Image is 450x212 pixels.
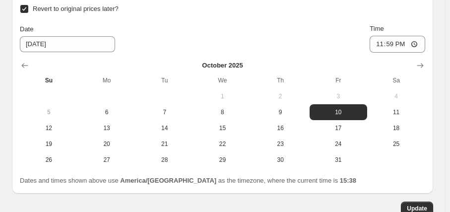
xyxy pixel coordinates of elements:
span: Dates and times shown above use as the timezone, where the current time is [20,177,356,184]
span: 3 [314,92,364,100]
span: 24 [314,140,364,148]
th: Thursday [252,72,310,88]
span: 22 [197,140,248,148]
span: 13 [82,124,132,132]
span: Tu [139,76,190,84]
button: Friday October 10 2025 [310,104,368,120]
button: Friday October 17 2025 [310,120,368,136]
button: Monday October 13 2025 [78,120,136,136]
span: 30 [256,156,306,164]
span: 11 [371,108,421,116]
button: Wednesday October 22 2025 [193,136,252,152]
span: 9 [256,108,306,116]
span: 1 [197,92,248,100]
button: Saturday October 11 2025 [367,104,425,120]
th: Friday [310,72,368,88]
span: 20 [82,140,132,148]
span: 16 [256,124,306,132]
span: Mo [82,76,132,84]
input: 10/5/2025 [20,36,115,52]
button: Wednesday October 1 2025 [193,88,252,104]
span: 23 [256,140,306,148]
button: Today Sunday October 5 2025 [20,104,78,120]
button: Show next month, November 2025 [413,59,427,72]
span: 10 [314,108,364,116]
button: Monday October 6 2025 [78,104,136,120]
button: Saturday October 4 2025 [367,88,425,104]
button: Friday October 3 2025 [310,88,368,104]
button: Friday October 31 2025 [310,152,368,168]
span: 21 [139,140,190,148]
button: Thursday October 2 2025 [252,88,310,104]
span: Date [20,25,33,33]
span: 31 [314,156,364,164]
button: Monday October 20 2025 [78,136,136,152]
span: 25 [371,140,421,148]
button: Monday October 27 2025 [78,152,136,168]
span: 28 [139,156,190,164]
button: Sunday October 12 2025 [20,120,78,136]
span: Fr [314,76,364,84]
span: Time [370,25,384,32]
th: Sunday [20,72,78,88]
span: 4 [371,92,421,100]
button: Saturday October 25 2025 [367,136,425,152]
th: Tuesday [135,72,193,88]
span: 27 [82,156,132,164]
button: Thursday October 9 2025 [252,104,310,120]
b: America/[GEOGRAPHIC_DATA] [120,177,216,184]
span: Revert to original prices later? [33,5,119,12]
span: We [197,76,248,84]
span: 14 [139,124,190,132]
button: Thursday October 16 2025 [252,120,310,136]
button: Wednesday October 8 2025 [193,104,252,120]
span: 26 [24,156,74,164]
span: 17 [314,124,364,132]
th: Wednesday [193,72,252,88]
span: 8 [197,108,248,116]
button: Thursday October 30 2025 [252,152,310,168]
span: 7 [139,108,190,116]
span: 18 [371,124,421,132]
th: Monday [78,72,136,88]
button: Show previous month, September 2025 [18,59,32,72]
button: Thursday October 23 2025 [252,136,310,152]
span: 5 [24,108,74,116]
span: 6 [82,108,132,116]
input: 12:00 [370,36,425,53]
button: Tuesday October 7 2025 [135,104,193,120]
button: Wednesday October 29 2025 [193,152,252,168]
button: Tuesday October 28 2025 [135,152,193,168]
span: 12 [24,124,74,132]
span: 29 [197,156,248,164]
button: Tuesday October 21 2025 [135,136,193,152]
button: Sunday October 19 2025 [20,136,78,152]
button: Tuesday October 14 2025 [135,120,193,136]
button: Saturday October 18 2025 [367,120,425,136]
span: 2 [256,92,306,100]
span: Sa [371,76,421,84]
span: Th [256,76,306,84]
span: Su [24,76,74,84]
th: Saturday [367,72,425,88]
b: 15:38 [340,177,356,184]
button: Sunday October 26 2025 [20,152,78,168]
button: Wednesday October 15 2025 [193,120,252,136]
span: 15 [197,124,248,132]
button: Friday October 24 2025 [310,136,368,152]
span: 19 [24,140,74,148]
